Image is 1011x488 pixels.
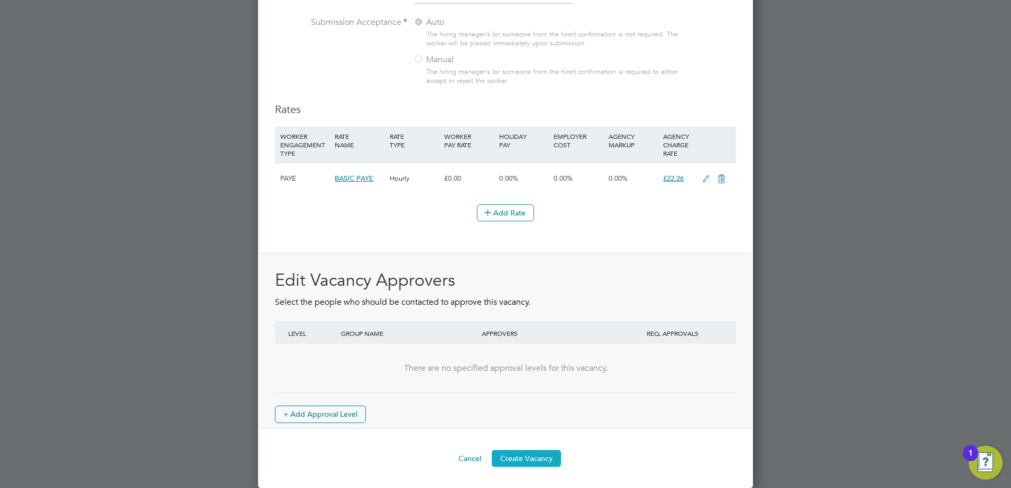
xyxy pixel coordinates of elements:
[387,163,442,194] div: Hourly
[387,127,442,154] div: RATE TYPE
[275,102,736,116] h3: Rates
[413,17,546,28] label: Auto
[332,127,387,154] div: RATE NAME
[554,174,573,183] span: 0.00%
[426,68,683,86] div: The hiring manager's (or someone from the hirer) confirmation is required to either accept or rej...
[442,127,496,154] div: WORKER PAY RATE
[275,269,736,292] h2: Edit Vacancy Approvers
[278,127,332,163] div: WORKER ENGAGEMENT TYPE
[606,127,660,154] div: AGENCY MARKUP
[413,54,546,65] label: Manual
[278,163,332,194] div: PAYE
[620,321,725,345] div: REQ. APPROVALS
[479,321,620,345] div: APPROVERS
[551,127,605,154] div: EMPLOYER COST
[663,174,684,183] span: £22.26
[275,297,530,307] span: Select the people who should be contacted to approve this vacancy.
[450,450,490,467] button: Cancel
[286,363,725,374] div: There are no specified approval levels for this vacancy.
[442,163,496,194] div: £0.00
[609,174,628,183] span: 0.00%
[426,30,683,48] div: The hiring manager's (or someone from the hirer) confirmation is not required. The worker will be...
[338,321,479,345] div: GROUP NAME
[275,406,366,423] button: + Add Approval Level
[335,174,373,183] span: BASIC PAYE
[275,17,407,28] label: Submission Acceptance
[660,127,697,163] div: AGENCY CHARGE RATE
[286,321,338,345] div: LEVEL
[477,204,534,221] button: Add Rate
[492,450,561,467] button: Create Vacancy
[969,446,1003,480] button: Open Resource Center, 1 new notification
[497,127,551,154] div: HOLIDAY PAY
[499,174,518,183] span: 0.00%
[968,453,973,467] div: 1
